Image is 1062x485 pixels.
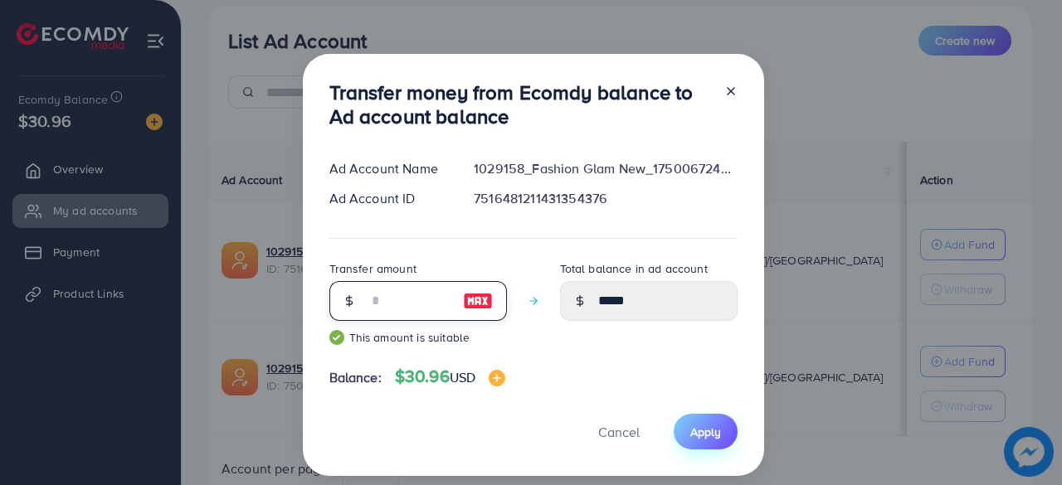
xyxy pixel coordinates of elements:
span: Cancel [598,423,640,441]
div: 7516481211431354376 [460,189,750,208]
small: This amount is suitable [329,329,507,346]
h4: $30.96 [395,366,505,387]
span: Apply [690,424,721,440]
img: guide [329,330,344,345]
div: Ad Account ID [316,189,461,208]
span: USD [450,368,475,386]
label: Total balance in ad account [560,260,708,277]
img: image [463,291,493,311]
span: Balance: [329,368,382,387]
div: 1029158_Fashion Glam New_1750067246612 [460,159,750,178]
h3: Transfer money from Ecomdy balance to Ad account balance [329,80,711,129]
div: Ad Account Name [316,159,461,178]
img: image [489,370,505,386]
button: Cancel [577,414,660,449]
button: Apply [674,414,738,449]
label: Transfer amount [329,260,417,277]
